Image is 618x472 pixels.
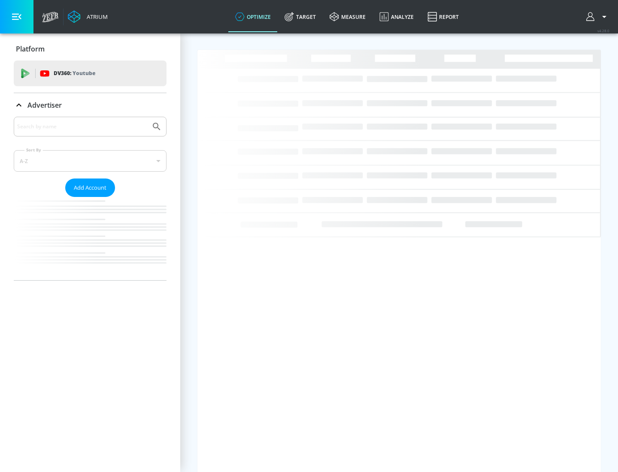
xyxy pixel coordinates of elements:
[14,37,167,61] div: Platform
[14,61,167,86] div: DV360: Youtube
[17,121,147,132] input: Search by name
[278,1,323,32] a: Target
[54,69,95,78] p: DV360:
[14,117,167,280] div: Advertiser
[65,179,115,197] button: Add Account
[373,1,421,32] a: Analyze
[73,69,95,78] p: Youtube
[14,93,167,117] div: Advertiser
[421,1,466,32] a: Report
[16,44,45,54] p: Platform
[83,13,108,21] div: Atrium
[74,183,106,193] span: Add Account
[68,10,108,23] a: Atrium
[14,197,167,280] nav: list of Advertiser
[323,1,373,32] a: measure
[597,28,609,33] span: v 4.28.0
[228,1,278,32] a: optimize
[14,150,167,172] div: A-Z
[27,100,62,110] p: Advertiser
[24,147,43,153] label: Sort By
